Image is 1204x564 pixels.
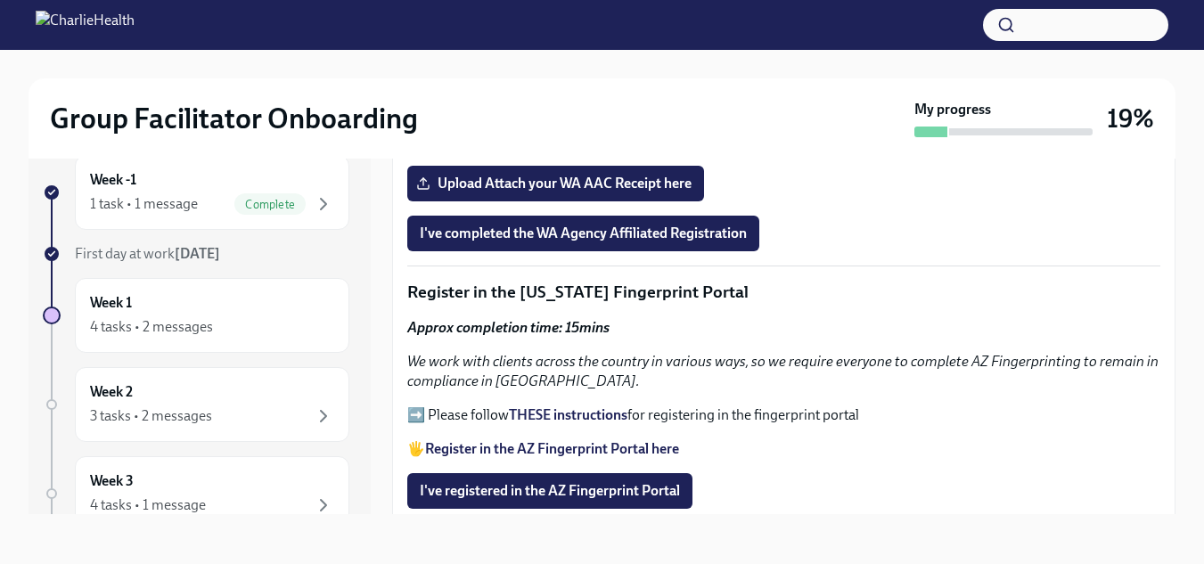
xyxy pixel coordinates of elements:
[425,440,679,457] a: Register in the AZ Fingerprint Portal here
[407,166,704,201] label: Upload Attach your WA AAC Receipt here
[407,216,759,251] button: I've completed the WA Agency Affiliated Registration
[90,406,212,426] div: 3 tasks • 2 messages
[1107,102,1154,135] h3: 19%
[914,100,991,119] strong: My progress
[407,439,1160,459] p: 🖐️
[407,281,1160,304] p: Register in the [US_STATE] Fingerprint Portal
[420,225,747,242] span: I've completed the WA Agency Affiliated Registration
[90,495,206,515] div: 4 tasks • 1 message
[50,101,418,136] h2: Group Facilitator Onboarding
[43,278,349,353] a: Week 14 tasks • 2 messages
[407,353,1159,389] em: We work with clients across the country in various ways, so we require everyone to complete AZ Fi...
[420,175,692,192] span: Upload Attach your WA AAC Receipt here
[90,471,134,491] h6: Week 3
[90,317,213,337] div: 4 tasks • 2 messages
[43,155,349,230] a: Week -11 task • 1 messageComplete
[407,473,692,509] button: I've registered in the AZ Fingerprint Portal
[90,170,136,190] h6: Week -1
[36,11,135,39] img: CharlieHealth
[90,293,132,313] h6: Week 1
[234,198,306,211] span: Complete
[407,405,1160,425] p: ➡️ Please follow for registering in the fingerprint portal
[43,367,349,442] a: Week 23 tasks • 2 messages
[43,244,349,264] a: First day at work[DATE]
[407,319,610,336] strong: Approx completion time: 15mins
[43,456,349,531] a: Week 34 tasks • 1 message
[90,382,133,402] h6: Week 2
[90,194,198,214] div: 1 task • 1 message
[175,245,220,262] strong: [DATE]
[75,245,220,262] span: First day at work
[509,406,627,423] a: THESE instructions
[420,482,680,500] span: I've registered in the AZ Fingerprint Portal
